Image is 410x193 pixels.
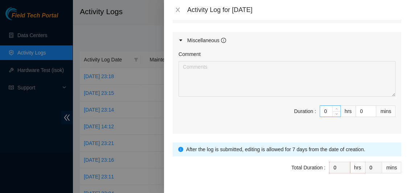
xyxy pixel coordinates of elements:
span: Increase Value [332,106,340,111]
span: Decrease Value [332,111,340,117]
span: up [335,106,339,111]
button: Close [173,7,183,13]
div: Miscellaneous [187,36,226,44]
div: mins [382,162,401,173]
span: info-circle [178,147,183,152]
textarea: Comment [179,61,395,97]
div: hrs [350,162,365,173]
div: After the log is submitted, editing is allowed for 7 days from the date of creation. [186,145,396,153]
div: Activity Log for [DATE] [187,6,401,14]
span: down [335,112,339,116]
div: mins [376,105,395,117]
div: Duration : [294,107,316,115]
span: info-circle [221,38,226,43]
span: caret-right [179,38,183,43]
div: Miscellaneous info-circle [173,32,401,49]
div: hrs [341,105,356,117]
div: Total Duration : [291,164,325,172]
span: close [175,7,181,13]
label: Comment [179,50,201,58]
